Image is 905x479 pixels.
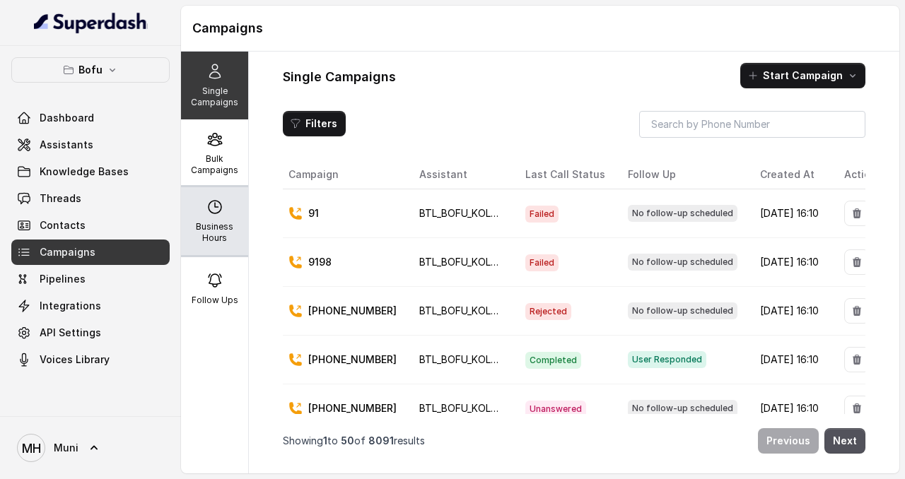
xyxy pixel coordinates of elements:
h1: Single Campaigns [283,66,396,88]
button: Filters [283,111,346,136]
span: Integrations [40,299,101,313]
text: MH [22,441,41,456]
span: Pipelines [40,272,86,286]
button: Next [824,428,865,454]
span: 8091 [368,434,394,447]
a: Threads [11,186,170,211]
input: Search by Phone Number [639,111,865,138]
p: [PHONE_NUMBER] [308,401,397,415]
span: No follow-up scheduled [628,302,737,319]
th: Action [833,160,882,189]
span: No follow-up scheduled [628,254,737,271]
span: Failed [525,254,559,271]
p: Showing to of results [283,434,425,448]
p: Business Hours [187,221,243,244]
img: light.svg [34,11,148,34]
a: Integrations [11,293,170,319]
span: Unanswered [525,401,586,418]
p: Single Campaigns [187,85,243,108]
span: No follow-up scheduled [628,205,737,222]
p: Follow Ups [192,295,238,306]
td: [DATE] 16:10 [749,287,833,336]
span: BTL_BOFU_KOLKATA [419,304,517,317]
th: Last Call Status [514,160,617,189]
p: Bofu [78,61,103,78]
a: Campaigns [11,239,170,265]
a: Dashboard [11,105,170,131]
span: BTL_BOFU_KOLKATA [419,353,517,365]
td: [DATE] 16:10 [749,336,833,384]
a: Muni [11,428,170,468]
span: Assistants [40,138,93,152]
span: BTL_BOFU_KOLKATA [419,256,517,268]
span: API Settings [40,326,101,340]
span: Knowledge Bases [40,165,129,179]
p: Bulk Campaigns [187,153,243,176]
button: Bofu [11,57,170,83]
td: [DATE] 16:10 [749,189,833,238]
span: Dashboard [40,111,94,125]
nav: Pagination [283,420,865,462]
span: BTL_BOFU_KOLKATA [419,207,517,219]
a: API Settings [11,320,170,345]
p: 91 [308,206,319,220]
span: Threads [40,191,81,206]
span: No follow-up scheduled [628,400,737,417]
span: Failed [525,206,559,223]
th: Follow Up [617,160,749,189]
span: Campaigns [40,245,95,259]
span: BTL_BOFU_KOLKATA [419,402,517,414]
a: Assistants [11,132,170,158]
span: Rejected [525,303,571,320]
th: Created At [749,160,833,189]
span: User Responded [628,351,706,368]
p: [PHONE_NUMBER] [308,353,397,367]
h1: Campaigns [192,17,888,40]
td: [DATE] 16:10 [749,238,833,287]
button: Start Campaign [740,63,865,88]
a: Contacts [11,213,170,238]
p: [PHONE_NUMBER] [308,304,397,318]
td: [DATE] 16:10 [749,384,833,433]
a: Pipelines [11,266,170,292]
span: Completed [525,352,581,369]
span: Contacts [40,218,86,232]
span: Muni [54,441,78,455]
p: 9198 [308,255,332,269]
th: Assistant [408,160,514,189]
a: Knowledge Bases [11,159,170,184]
span: 50 [341,434,354,447]
span: Voices Library [40,353,110,367]
th: Campaign [283,160,408,189]
span: 1 [323,434,327,447]
a: Voices Library [11,347,170,372]
button: Previous [758,428,819,454]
